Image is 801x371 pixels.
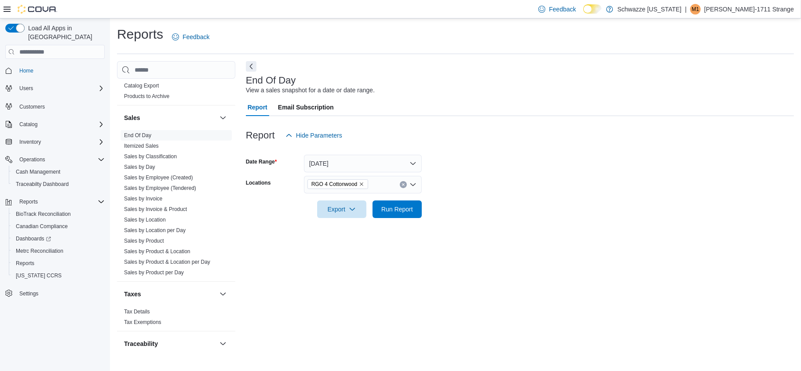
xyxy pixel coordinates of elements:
span: M1 [692,4,699,15]
button: Sales [124,113,216,122]
h1: Reports [117,25,163,43]
span: Feedback [183,33,209,41]
a: Sales by Product per Day [124,269,184,276]
span: Sales by Invoice & Product [124,206,187,213]
a: End Of Day [124,132,151,138]
a: Itemized Sales [124,143,159,149]
button: Sales [218,113,228,123]
p: [PERSON_NAME]-1711 Strange [704,4,794,15]
button: Open list of options [410,181,417,188]
h3: Traceability [124,339,158,348]
button: Traceability [218,338,228,349]
span: Tax Exemptions [124,319,161,326]
span: Metrc Reconciliation [16,247,63,255]
span: Products to Archive [124,93,169,100]
span: Users [19,85,33,92]
span: Inventory [19,138,41,145]
span: Settings [16,288,105,299]
div: Sales [117,130,235,281]
div: Products [117,80,235,105]
span: Inventory [16,137,105,147]
button: Metrc Reconciliation [9,245,108,257]
span: Run Report [381,205,413,214]
a: Sales by Classification [124,153,177,160]
span: Customers [19,103,45,110]
button: Users [16,83,37,94]
button: Traceabilty Dashboard [9,178,108,190]
span: BioTrack Reconciliation [12,209,105,219]
a: Sales by Product & Location per Day [124,259,210,265]
a: Tax Exemptions [124,319,161,325]
span: Reports [16,260,34,267]
span: Report [248,98,267,116]
button: Operations [16,154,49,165]
a: Feedback [535,0,579,18]
span: Sales by Day [124,164,155,171]
a: Sales by Location per Day [124,227,186,233]
button: Catalog [2,118,108,131]
a: [US_STATE] CCRS [12,270,65,281]
a: BioTrack Reconciliation [12,209,74,219]
p: | [685,4,687,15]
div: View a sales snapshot for a date or date range. [246,86,375,95]
button: Users [2,82,108,95]
a: Sales by Employee (Created) [124,175,193,181]
button: Operations [2,153,108,166]
label: Date Range [246,158,277,165]
button: Reports [16,196,41,207]
p: Schwazze [US_STATE] [618,4,682,15]
span: Traceabilty Dashboard [16,181,69,188]
span: Users [16,83,105,94]
span: Catalog Export [124,82,159,89]
span: Reports [16,196,105,207]
button: Settings [2,287,108,300]
span: Sales by Product [124,237,164,244]
span: RGO 4 Cottonwood [311,180,358,189]
button: BioTrack Reconciliation [9,208,108,220]
span: Washington CCRS [12,270,105,281]
span: Hide Parameters [296,131,342,140]
span: Itemized Sales [124,142,159,149]
span: Home [19,67,33,74]
span: Feedback [549,5,576,14]
a: Reports [12,258,38,269]
button: Export [317,200,366,218]
span: Sales by Product per Day [124,269,184,276]
a: Customers [16,102,48,112]
h3: End Of Day [246,75,296,86]
h3: Report [246,130,275,141]
img: Cova [18,5,57,14]
a: Feedback [168,28,213,46]
span: Dashboards [12,233,105,244]
button: [DATE] [304,155,422,172]
div: Mick-1711 Strange [690,4,701,15]
button: Inventory [16,137,44,147]
span: Sales by Employee (Tendered) [124,185,196,192]
span: Sales by Product & Location per Day [124,258,210,266]
a: Metrc Reconciliation [12,246,67,256]
label: Locations [246,179,271,186]
a: Sales by Product [124,238,164,244]
span: Cash Management [16,168,60,175]
a: Sales by Location [124,217,166,223]
button: Customers [2,100,108,113]
div: Taxes [117,306,235,331]
button: Taxes [124,290,216,298]
a: Dashboards [12,233,55,244]
span: Sales by Invoice [124,195,162,202]
button: Run Report [373,200,422,218]
span: Email Subscription [278,98,334,116]
span: Dashboards [16,235,51,242]
a: Catalog Export [124,83,159,89]
a: Canadian Compliance [12,221,71,232]
a: Cash Management [12,167,64,177]
a: Sales by Product & Location [124,248,190,255]
span: Tax Details [124,308,150,315]
span: Metrc Reconciliation [12,246,105,256]
h3: Sales [124,113,140,122]
button: Clear input [400,181,407,188]
span: [US_STATE] CCRS [16,272,62,279]
span: Settings [19,290,38,297]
